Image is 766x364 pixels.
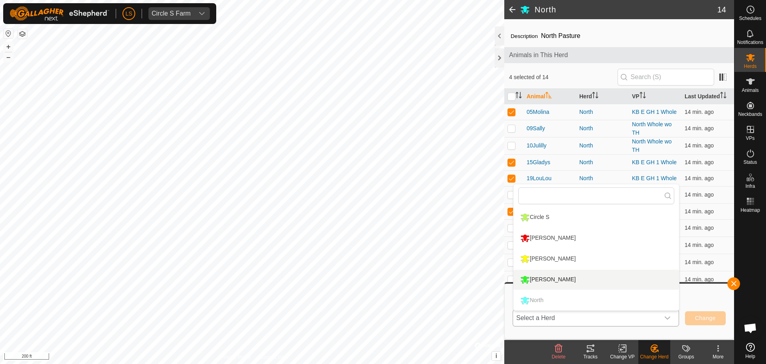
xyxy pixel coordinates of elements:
span: Sep 17, 2025, 7:33 PM [685,259,714,265]
span: Sep 17, 2025, 7:33 PM [685,276,714,282]
a: Help [734,340,766,362]
a: North Whole wo TH [632,138,672,153]
th: Last Updated [681,89,734,104]
span: Sep 17, 2025, 7:33 PM [685,225,714,231]
span: Sep 17, 2025, 7:33 PM [685,242,714,248]
ul: Option List [513,207,679,310]
div: North [579,124,626,133]
div: More [702,353,734,360]
span: Help [745,354,755,359]
img: Gallagher Logo [10,6,109,21]
span: 10Julilly [527,141,547,150]
a: KB E GH 1 Whole [632,175,677,181]
div: Circle S Farm [152,10,191,17]
th: VP [629,89,681,104]
a: Contact Us [260,354,284,361]
span: Neckbands [738,112,762,117]
span: Circle S Farm [148,7,194,20]
span: Animals in This Herd [509,50,729,60]
span: Delete [552,354,566,360]
div: Circle S [518,211,551,224]
span: Sep 17, 2025, 7:33 PM [685,191,714,198]
span: Status [743,160,757,165]
span: Sep 17, 2025, 7:33 PM [685,142,714,149]
a: KB E GH 1 Whole [632,109,677,115]
p-sorticon: Activate to sort [515,93,522,99]
span: 19LouLou [527,174,551,183]
span: VPs [746,136,754,141]
h2: North [535,5,717,14]
div: Change Herd [638,353,670,360]
div: [PERSON_NAME] [518,252,578,266]
span: North Pasture [538,29,584,42]
span: i [496,352,497,359]
th: Animal [523,89,576,104]
div: North [579,174,626,183]
div: Tracks [574,353,606,360]
a: Privacy Policy [221,354,251,361]
button: – [4,52,13,62]
span: Sep 17, 2025, 7:33 PM [685,208,714,215]
span: Notifications [737,40,763,45]
p-sorticon: Activate to sort [545,93,552,99]
span: 05Molina [527,108,549,116]
div: dropdown trigger [659,310,675,326]
button: Reset Map [4,29,13,38]
span: Select a Herd [513,310,659,326]
div: [PERSON_NAME] [518,231,578,245]
li: Kalin [513,270,679,290]
div: [PERSON_NAME] [518,273,578,286]
div: North [579,108,626,116]
button: Map Layers [18,29,27,39]
span: Change [695,315,716,321]
li: Moffitt [513,228,679,248]
span: Schedules [739,16,761,21]
a: KB E GH 1 Whole [632,159,677,165]
a: North Whole wo TH [632,121,672,136]
div: Groups [670,353,702,360]
span: Sep 17, 2025, 7:33 PM [685,125,714,131]
span: Sep 17, 2025, 7:33 PM [685,175,714,181]
span: 15Gladys [527,158,550,167]
span: 14 [717,4,726,16]
span: Infra [745,184,755,189]
p-sorticon: Activate to sort [720,93,727,99]
p-sorticon: Activate to sort [592,93,598,99]
span: Sep 17, 2025, 7:33 PM [685,159,714,165]
div: Change VP [606,353,638,360]
span: Sep 17, 2025, 7:33 PM [685,109,714,115]
span: 4 selected of 14 [509,73,618,82]
span: Herds [744,64,756,69]
span: Animals [742,88,759,93]
div: dropdown trigger [194,7,210,20]
span: Heatmap [740,208,760,213]
span: LS [125,10,132,18]
li: Circle S [513,207,679,227]
div: North [579,141,626,150]
div: North [579,158,626,167]
li: Hoben [513,249,679,269]
button: Change [685,311,726,325]
div: Open chat [738,316,762,340]
input: Search (S) [618,69,714,86]
span: 09Sally [527,124,545,133]
button: i [492,352,501,360]
p-sorticon: Activate to sort [640,93,646,99]
th: Herd [576,89,629,104]
label: Description [511,33,538,39]
button: + [4,42,13,52]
